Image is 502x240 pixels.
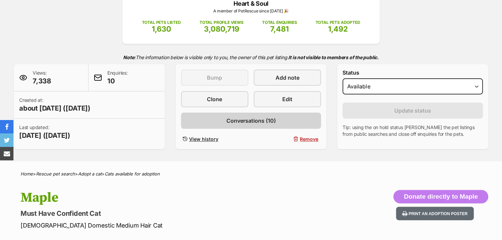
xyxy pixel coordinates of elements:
p: [DEMOGRAPHIC_DATA] Domestic Medium Hair Cat [21,221,305,230]
span: 7,481 [270,25,289,33]
h1: Maple [21,190,305,205]
p: Views: [33,70,51,86]
p: A member of PetRescue since [DATE] 🎉 [133,8,369,14]
a: Add note [254,70,321,86]
strong: Note: [123,54,136,60]
span: Clone [207,95,222,103]
button: Print an adoption poster [396,207,473,221]
span: [DATE] ([DATE]) [19,131,70,140]
p: TOTAL PETS LISTED [142,19,181,26]
p: TOTAL PROFILE VIEWS [200,19,244,26]
strong: It is not visible to members of the public. [288,54,379,60]
label: Status [343,70,483,76]
a: Cats available for adoption [105,171,160,176]
a: View history [181,134,248,144]
p: Last updated: [19,124,70,140]
span: Bump [207,74,222,82]
span: Add note [276,74,299,82]
a: Conversations (10) [181,113,321,129]
a: Clone [181,91,248,107]
span: 3,080,719 [204,25,239,33]
span: 1,492 [328,25,348,33]
span: 10 [107,76,128,86]
p: TOTAL ENQUIRIES [262,19,297,26]
span: Remove [300,135,318,143]
p: The information below is visible only to you, the owner of this pet listing. [14,50,488,64]
span: 1,630 [152,25,171,33]
p: Must Have Confident Cat [21,209,305,218]
p: TOTAL PETS ADOPTED [315,19,360,26]
div: > > > [4,171,498,176]
span: Edit [282,95,292,103]
button: Remove [254,134,321,144]
button: Update status [343,103,483,119]
p: Enquiries: [107,70,128,86]
a: Home [21,171,33,176]
a: Edit [254,91,321,107]
span: 7,338 [33,76,51,86]
span: Conversations (10) [226,117,276,125]
span: View history [189,135,218,143]
span: Update status [394,107,431,115]
p: Created at: [19,97,91,113]
button: Donate directly to Maple [393,190,488,203]
p: Tip: using the on hold status [PERSON_NAME] the pet listings from public searches and close off e... [343,124,483,137]
a: Adopt a cat [78,171,102,176]
button: Bump [181,70,248,86]
a: Rescue pet search [36,171,75,176]
span: about [DATE] ([DATE]) [19,104,91,113]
